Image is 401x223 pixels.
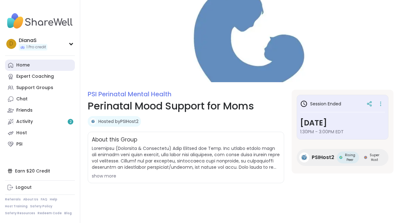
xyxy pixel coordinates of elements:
a: Chat [5,93,75,105]
a: Home [5,60,75,71]
a: Safety Resources [5,211,35,215]
h1: Perinatal Mood Support for Moms [88,98,284,114]
div: DianaS [19,37,47,44]
img: Rising Peer [339,156,342,159]
a: Activity2 [5,116,75,127]
span: D [9,40,13,48]
a: About Us [23,197,38,202]
a: PSIHost2PSIHost2Rising PeerRising PeerSuper HostSuper Host [297,149,388,166]
a: PSI Perinatal Mental Health [88,90,171,98]
h3: [DATE] [300,117,385,129]
a: Logout [5,182,75,193]
span: PSIHost2 [312,154,334,161]
a: Hosted byPSIHost2 [98,118,138,125]
a: Host [5,127,75,139]
span: 1:30PM - 3:00PM EDT [300,129,385,135]
img: PSIHost2 [90,118,96,125]
img: PSIHost2 [299,152,309,162]
a: Friends [5,105,75,116]
div: PSI [16,141,23,147]
img: Super Host [364,156,367,159]
a: FAQ [41,197,47,202]
a: Help [50,197,57,202]
span: Super Host [368,153,381,162]
h2: About this Group [92,136,137,144]
span: Rising Peer [344,153,357,162]
div: Activity [16,119,33,125]
div: Logout [16,184,32,191]
span: Loremipsu (Dolorsita & Consectetu) Adip Elitsed doe Temp. Inc utlabo etdolo magn ali enimadm veni... [92,145,280,170]
div: show more [92,173,280,179]
div: Home [16,62,30,68]
h3: Session Ended [300,100,341,108]
img: ShareWell Nav Logo [5,10,75,32]
a: Support Groups [5,82,75,93]
div: Earn $20 Credit [5,165,75,177]
div: Support Groups [16,85,53,91]
div: Host [16,130,27,136]
div: Friends [16,107,33,114]
a: Redeem Code [38,211,62,215]
div: Expert Coaching [16,73,54,80]
a: Safety Policy [30,204,52,209]
a: PSI [5,139,75,150]
span: 1 Pro credit [26,45,46,50]
a: Blog [64,211,72,215]
a: Expert Coaching [5,71,75,82]
a: Referrals [5,197,21,202]
div: Chat [16,96,28,102]
span: 2 [70,119,72,125]
a: Host Training [5,204,28,209]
